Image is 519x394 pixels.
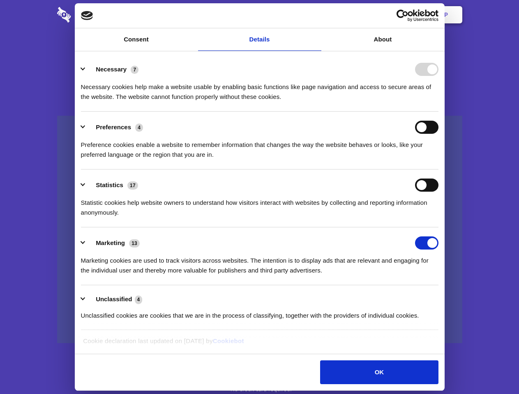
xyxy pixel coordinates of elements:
label: Preferences [96,124,131,131]
span: 4 [135,295,143,304]
label: Statistics [96,181,123,188]
button: Statistics (17) [81,179,143,192]
label: Marketing [96,239,125,246]
label: Necessary [96,66,127,73]
img: logo [81,11,93,20]
a: About [321,28,445,51]
div: Preference cookies enable a website to remember information that changes the way the website beha... [81,134,438,160]
iframe: Drift Widget Chat Controller [478,353,509,384]
h4: Auto-redaction of sensitive data, encrypted data sharing and self-destructing private chats. Shar... [57,75,462,102]
a: Details [198,28,321,51]
a: Contact [333,2,371,27]
a: Pricing [241,2,277,27]
a: Cookiebot [213,337,244,344]
div: Statistic cookies help website owners to understand how visitors interact with websites by collec... [81,192,438,218]
span: 4 [135,124,143,132]
div: Cookie declaration last updated on [DATE] by [77,336,442,352]
span: 7 [131,66,138,74]
button: Necessary (7) [81,63,144,76]
a: Wistia video thumbnail [57,116,462,344]
button: Marketing (13) [81,236,145,250]
img: logo-wordmark-white-trans-d4663122ce5f474addd5e946df7df03e33cb6a1c49d2221995e7729f52c070b2.svg [57,7,127,23]
button: Unclassified (4) [81,294,148,305]
a: Usercentrics Cookiebot - opens in a new window [367,9,438,22]
span: 17 [127,181,138,190]
div: Marketing cookies are used to track visitors across websites. The intention is to display ads tha... [81,250,438,275]
div: Necessary cookies help make a website usable by enabling basic functions like page navigation and... [81,76,438,102]
a: Login [373,2,408,27]
h1: Eliminate Slack Data Loss. [57,37,462,66]
div: Unclassified cookies are cookies that we are in the process of classifying, together with the pro... [81,305,438,321]
a: Consent [75,28,198,51]
button: Preferences (4) [81,121,148,134]
button: OK [320,360,438,384]
span: 13 [129,239,140,247]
